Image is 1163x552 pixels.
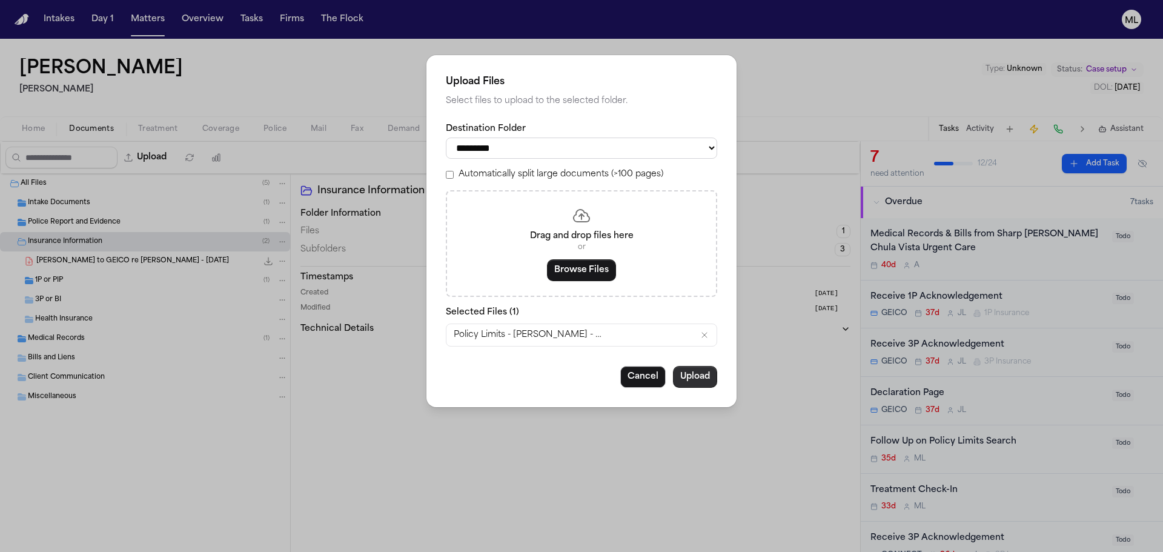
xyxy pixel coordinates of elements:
[620,366,666,388] button: Cancel
[446,307,717,319] p: Selected Files ( 1 )
[454,329,605,341] span: Policy Limits - [PERSON_NAME] - Order # 20309.pdf
[446,75,717,89] h2: Upload Files
[462,242,701,252] p: or
[700,330,709,340] button: Remove Policy Limits - Robert Hastings - Order # 20309.pdf
[547,259,616,281] button: Browse Files
[673,366,717,388] button: Upload
[462,230,701,242] p: Drag and drop files here
[446,123,717,135] label: Destination Folder
[459,168,663,181] label: Automatically split large documents (>100 pages)
[446,94,717,108] p: Select files to upload to the selected folder.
